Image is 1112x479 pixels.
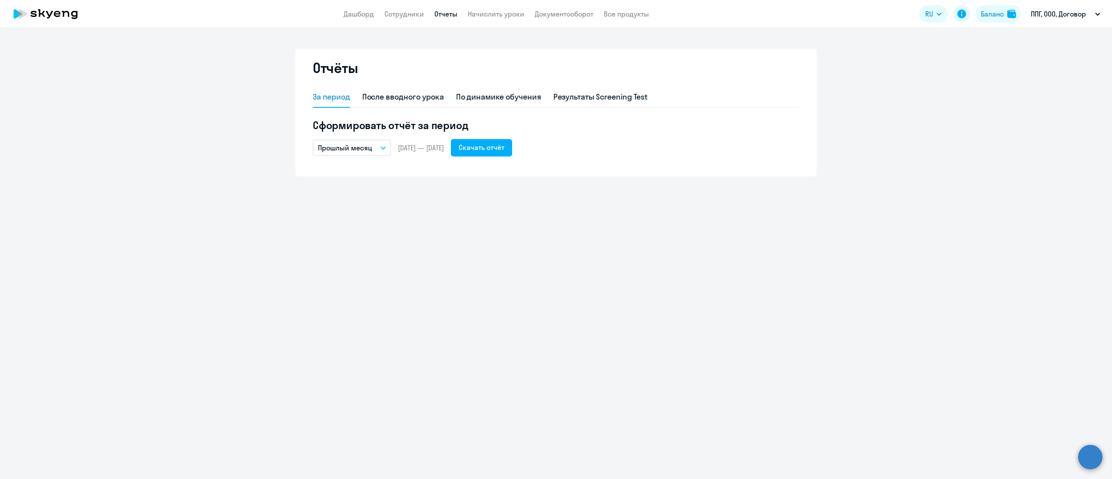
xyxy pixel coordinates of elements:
[919,5,948,23] button: RU
[976,5,1021,23] button: Балансbalance
[313,118,799,132] h5: Сформировать отчёт за период
[981,9,1004,19] div: Баланс
[313,91,350,103] div: За период
[344,10,374,18] a: Дашборд
[553,91,648,103] div: Результаты Screening Test
[1026,3,1105,24] button: ППГ, ООО, Договор
[1007,10,1016,18] img: balance
[398,143,444,153] span: [DATE] — [DATE]
[459,142,504,153] div: Скачать отчёт
[1031,9,1086,19] p: ППГ, ООО, Договор
[318,143,372,153] p: Прошлый месяц
[604,10,649,18] a: Все продукты
[313,59,358,77] h2: Отчёты
[535,10,593,18] a: Документооборот
[434,10,457,18] a: Отчеты
[468,10,524,18] a: Начислить уроки
[925,9,933,19] span: RU
[384,10,424,18] a: Сотрудники
[362,91,444,103] div: После вводного урока
[451,139,512,156] button: Скачать отчёт
[313,140,391,156] button: Прошлый месяц
[456,91,541,103] div: По динамике обучения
